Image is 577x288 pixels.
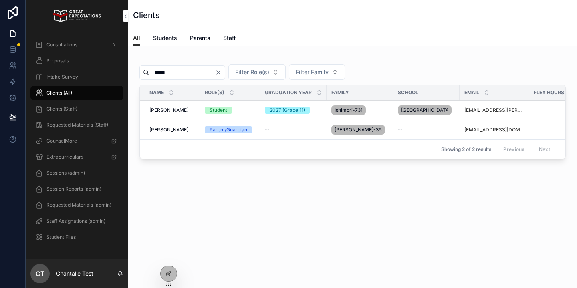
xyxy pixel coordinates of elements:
[464,127,524,133] a: [EMAIL_ADDRESS][DOMAIN_NAME]
[30,166,123,180] a: Sessions (admin)
[398,104,455,117] a: [GEOGRAPHIC_DATA]
[149,127,195,133] a: [PERSON_NAME]
[30,198,123,212] a: Requested Materials (admin)
[30,70,123,84] a: Intake Survey
[205,126,255,133] a: Parent/Guardian
[30,150,123,164] a: Extracurriculars
[149,89,164,96] span: Name
[398,127,455,133] a: --
[205,89,224,96] span: Role(s)
[153,31,177,47] a: Students
[289,64,345,80] button: Select Button
[30,118,123,132] a: Requested Materials (Staff)
[30,102,123,116] a: Clients (Staff)
[149,107,188,113] span: [PERSON_NAME]
[46,106,77,112] span: Clients (Staff)
[210,126,247,133] div: Parent/Guardian
[215,69,225,76] button: Clear
[30,214,123,228] a: Staff Assignations (admin)
[30,134,123,148] a: CounselMore
[235,68,269,76] span: Filter Role(s)
[46,122,108,128] span: Requested Materials (Staff)
[464,107,524,113] a: [EMAIL_ADDRESS][PERSON_NAME][DOMAIN_NAME]
[46,58,69,64] span: Proposals
[223,34,236,42] span: Staff
[30,182,123,196] a: Session Reports (admin)
[210,107,227,114] div: Student
[205,107,255,114] a: Student
[464,89,479,96] span: Email
[265,127,270,133] span: --
[401,107,448,113] span: [GEOGRAPHIC_DATA]
[30,54,123,68] a: Proposals
[335,107,363,113] span: Ishimori-731
[133,31,140,46] a: All
[46,138,77,144] span: CounselMore
[265,89,312,96] span: Graduation Year
[270,107,305,114] div: 2027 (Grade 11)
[223,31,236,47] a: Staff
[53,10,101,22] img: App logo
[149,127,188,133] span: [PERSON_NAME]
[335,127,382,133] span: [PERSON_NAME]-393
[46,234,76,240] span: Student Files
[30,230,123,244] a: Student Files
[190,34,210,42] span: Parents
[190,31,210,47] a: Parents
[30,86,123,100] a: Clients (All)
[46,218,105,224] span: Staff Assignations (admin)
[36,269,44,278] span: CT
[46,74,78,80] span: Intake Survey
[265,127,322,133] a: --
[331,123,388,136] a: [PERSON_NAME]-393
[46,202,111,208] span: Requested Materials (admin)
[46,42,77,48] span: Consultations
[133,10,160,21] h1: Clients
[398,127,403,133] span: --
[331,104,388,117] a: Ishimori-731
[56,270,93,278] p: Chantalle Test
[46,186,101,192] span: Session Reports (admin)
[265,107,322,114] a: 2027 (Grade 11)
[441,146,491,153] span: Showing 2 of 2 results
[30,38,123,52] a: Consultations
[331,89,349,96] span: Family
[398,89,418,96] span: School
[46,154,83,160] span: Extracurriculars
[46,90,72,96] span: Clients (All)
[149,107,195,113] a: [PERSON_NAME]
[133,34,140,42] span: All
[153,34,177,42] span: Students
[46,170,85,176] span: Sessions (admin)
[228,64,286,80] button: Select Button
[296,68,329,76] span: Filter Family
[26,32,128,255] div: scrollable content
